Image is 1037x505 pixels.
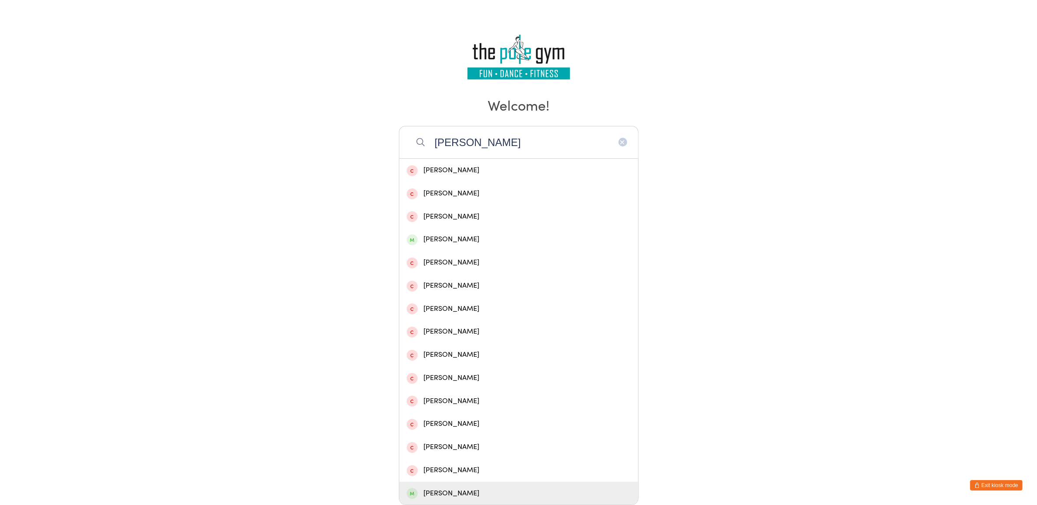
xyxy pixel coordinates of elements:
div: [PERSON_NAME] [407,211,631,223]
div: [PERSON_NAME] [407,441,631,453]
div: [PERSON_NAME] [407,395,631,407]
div: [PERSON_NAME] [407,280,631,292]
button: Exit kiosk mode [970,480,1023,491]
div: [PERSON_NAME] [407,464,631,476]
img: The Pole Gym [464,31,573,83]
div: [PERSON_NAME] [407,372,631,384]
div: [PERSON_NAME] [407,164,631,176]
div: [PERSON_NAME] [407,257,631,268]
div: [PERSON_NAME] [407,233,631,245]
div: [PERSON_NAME] [407,188,631,199]
h2: Welcome! [9,95,1028,115]
div: [PERSON_NAME] [407,349,631,361]
div: [PERSON_NAME] [407,488,631,499]
div: [PERSON_NAME] [407,303,631,315]
div: [PERSON_NAME] [407,418,631,430]
div: [PERSON_NAME] [407,326,631,338]
input: Search [399,126,639,158]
